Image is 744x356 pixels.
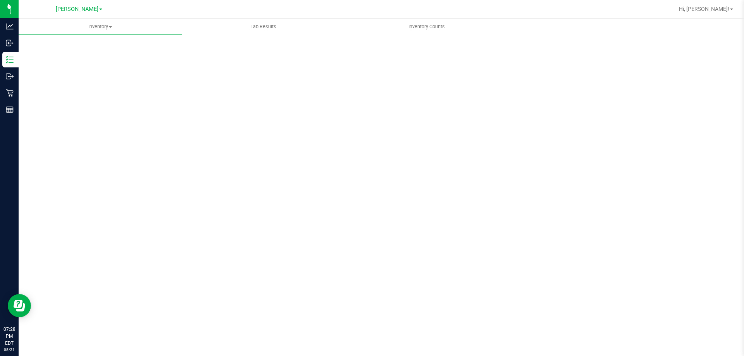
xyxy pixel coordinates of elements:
inline-svg: Inventory [6,56,14,64]
inline-svg: Outbound [6,72,14,80]
inline-svg: Analytics [6,22,14,30]
inline-svg: Retail [6,89,14,97]
inline-svg: Inbound [6,39,14,47]
p: 08/21 [3,347,15,353]
span: Hi, [PERSON_NAME]! [679,6,729,12]
inline-svg: Reports [6,106,14,114]
iframe: Resource center [8,294,31,317]
p: 07:28 PM EDT [3,326,15,347]
a: Lab Results [182,19,345,35]
a: Inventory Counts [345,19,508,35]
span: Inventory [19,23,182,30]
span: Inventory Counts [398,23,455,30]
a: Inventory [19,19,182,35]
span: [PERSON_NAME] [56,6,98,12]
span: Lab Results [240,23,287,30]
